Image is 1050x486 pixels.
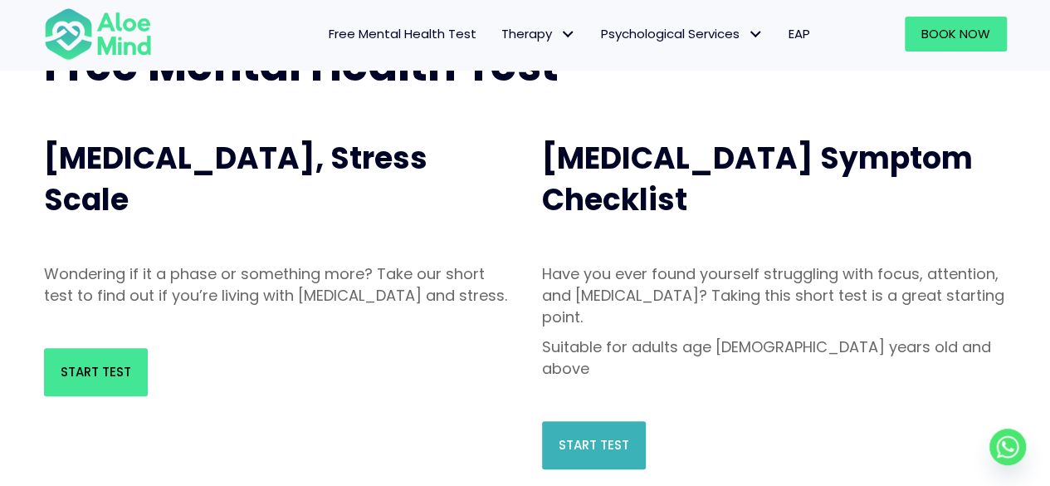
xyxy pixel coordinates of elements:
[542,263,1007,328] p: Have you ever found yourself struggling with focus, attention, and [MEDICAL_DATA]? Taking this sh...
[173,17,823,52] nav: Menu
[329,25,476,42] span: Free Mental Health Test
[921,25,990,42] span: Book Now
[542,421,646,469] a: Start Test
[789,25,810,42] span: EAP
[44,348,148,396] a: Start Test
[588,17,776,52] a: Psychological ServicesPsychological Services: submenu
[989,429,1026,465] a: Whatsapp
[559,436,629,454] span: Start Test
[44,7,152,61] img: Aloe mind Logo
[744,22,768,47] span: Psychological Services: submenu
[601,25,764,42] span: Psychological Services
[556,22,580,47] span: Therapy: submenu
[61,363,131,380] span: Start Test
[489,17,588,52] a: TherapyTherapy: submenu
[44,137,427,221] span: [MEDICAL_DATA], Stress Scale
[316,17,489,52] a: Free Mental Health Test
[905,17,1007,52] a: Book Now
[44,263,509,307] p: Wondering if it a phase or something more? Take our short test to find out if you’re living with ...
[542,137,973,221] span: [MEDICAL_DATA] Symptom Checklist
[542,336,1007,380] p: Suitable for adults age [DEMOGRAPHIC_DATA] years old and above
[776,17,823,52] a: EAP
[501,25,576,42] span: Therapy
